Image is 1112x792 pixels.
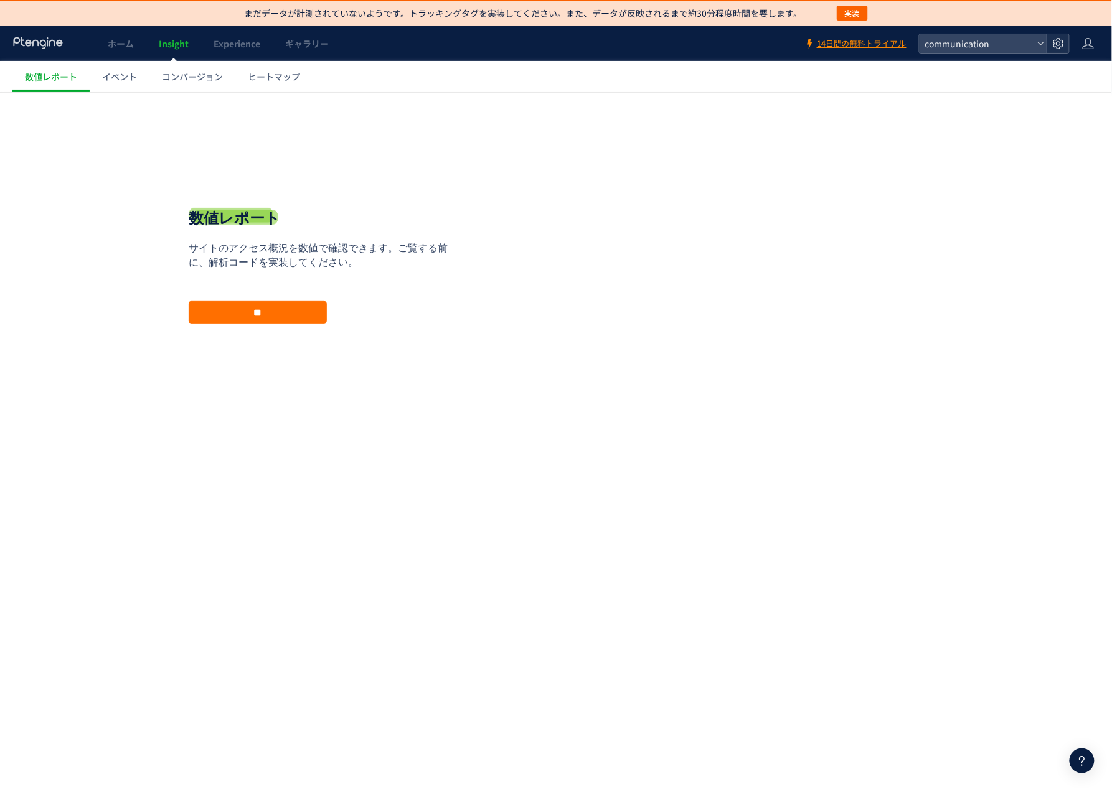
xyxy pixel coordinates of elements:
span: communication [921,34,1032,53]
p: サイトのアクセス概況を数値で確認できます。ご覧する前に、解析コードを実装してください。 [189,149,456,178]
span: 実装 [845,6,860,21]
h1: 数値レポート [189,116,280,137]
span: ギャラリー [285,37,329,50]
span: ホーム [108,37,134,50]
span: 14日間の無料トライアル [817,38,907,50]
span: Experience [214,37,260,50]
button: 実装 [837,6,868,21]
span: 数値レポート [25,70,77,83]
span: イベント [102,70,137,83]
a: 14日間の無料トライアル [804,38,907,50]
p: まだデータが計測されていないようです。トラッキングタグを実装してください。また、データが反映されるまで約30分程度時間を要します。 [244,7,802,19]
span: コンバージョン [162,70,223,83]
span: Insight [159,37,189,50]
span: ヒートマップ [248,70,300,83]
